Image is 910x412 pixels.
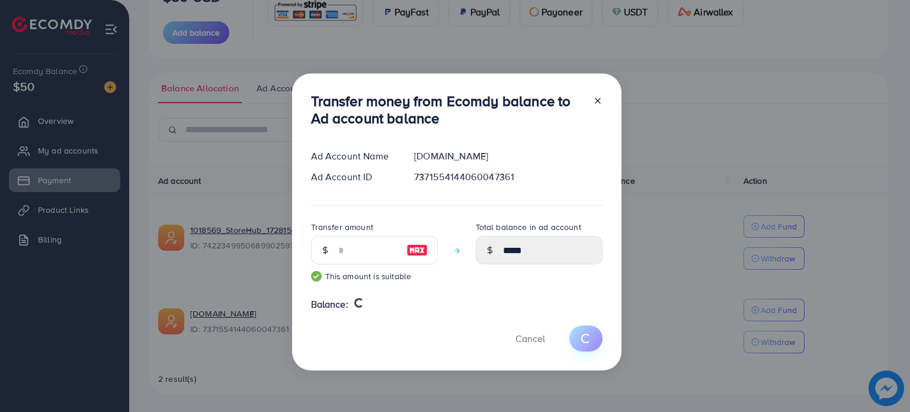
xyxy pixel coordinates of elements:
[311,221,373,233] label: Transfer amount
[302,149,405,163] div: Ad Account Name
[311,92,584,127] h3: Transfer money from Ecomdy balance to Ad account balance
[476,221,581,233] label: Total balance in ad account
[515,332,545,345] span: Cancel
[406,243,428,257] img: image
[302,170,405,184] div: Ad Account ID
[501,325,560,351] button: Cancel
[405,149,611,163] div: [DOMAIN_NAME]
[311,271,322,282] img: guide
[405,170,611,184] div: 7371554144060047361
[311,298,348,311] span: Balance:
[311,270,438,282] small: This amount is suitable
